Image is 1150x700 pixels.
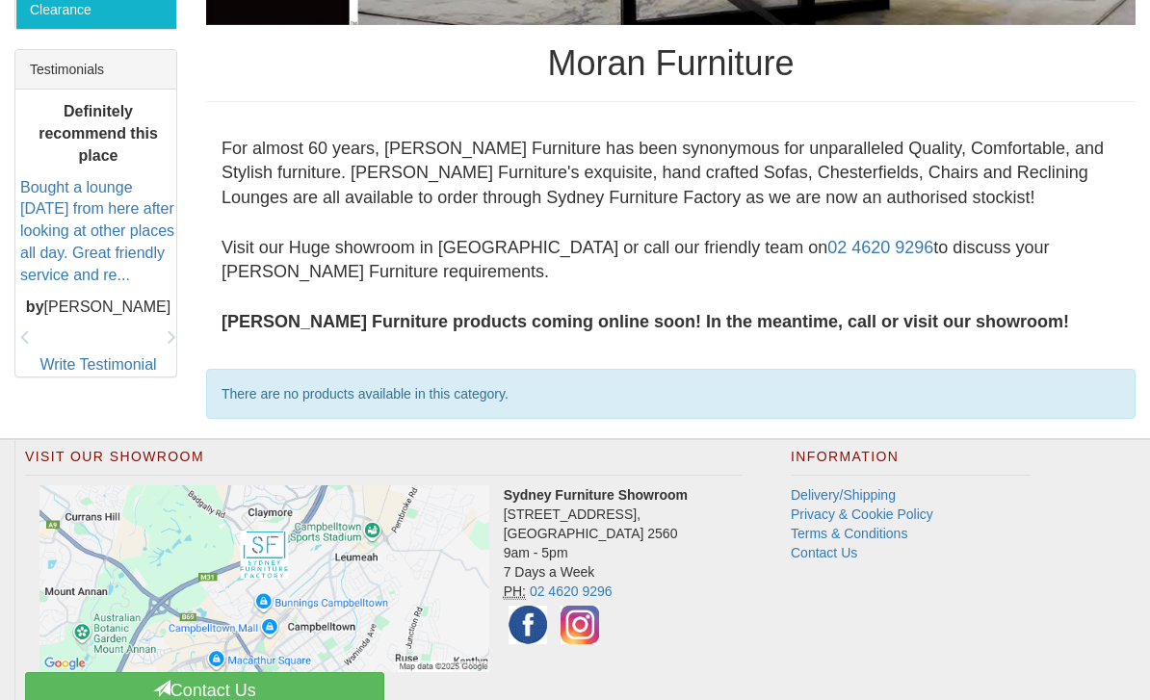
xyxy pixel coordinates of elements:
h1: Moran Furniture [206,44,1136,83]
a: 02 4620 9296 [530,583,613,599]
div: For almost 60 years, [PERSON_NAME] Furniture has been synonymous for unparalleled Quality, Comfor... [206,121,1136,350]
h2: Visit Our Showroom [25,450,743,475]
a: Privacy & Cookie Policy [791,506,933,522]
a: Terms & Conditions [791,526,907,541]
p: [PERSON_NAME] [20,297,176,319]
a: Contact Us [791,545,857,560]
a: Write Testimonial [39,356,156,373]
a: Delivery/Shipping [791,487,896,503]
b: Definitely recommend this place [39,103,158,164]
img: Click to activate map [39,485,489,672]
img: Instagram [556,601,604,649]
abbr: Phone [504,583,526,600]
b: by [26,298,44,315]
h2: Information [791,450,1031,475]
div: Testimonials [15,50,176,90]
div: There are no products available in this category. [206,369,1136,419]
a: Bought a lounge [DATE] from here after looking at other places all day. Great friendly service an... [20,179,174,283]
b: [PERSON_NAME] Furniture products coming online soon! In the meantime, call or visit our showroom! [222,312,1069,331]
img: Facebook [504,601,552,649]
a: 02 4620 9296 [827,238,933,257]
strong: Sydney Furniture Showroom [504,487,688,503]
